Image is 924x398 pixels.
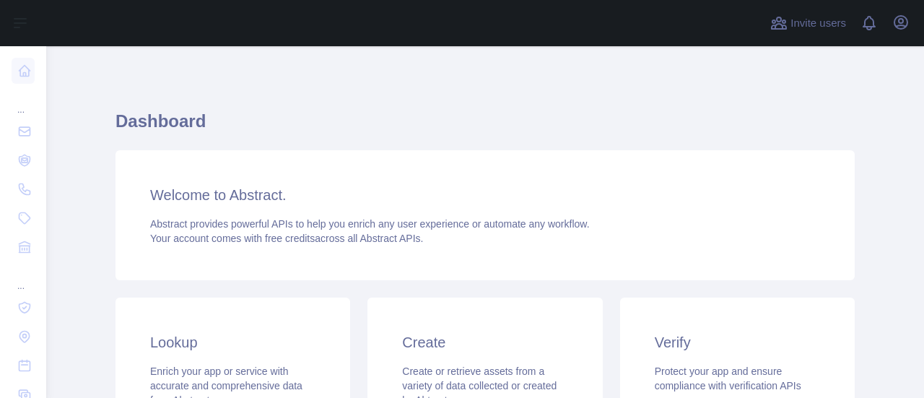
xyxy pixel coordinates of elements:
h3: Lookup [150,332,315,352]
span: free credits [265,233,315,244]
div: ... [12,87,35,116]
h3: Verify [655,332,820,352]
button: Invite users [767,12,849,35]
h1: Dashboard [115,110,855,144]
span: Protect your app and ensure compliance with verification APIs [655,365,801,391]
h3: Welcome to Abstract. [150,185,820,205]
span: Abstract provides powerful APIs to help you enrich any user experience or automate any workflow. [150,218,590,230]
span: Your account comes with across all Abstract APIs. [150,233,423,244]
div: ... [12,263,35,292]
h3: Create [402,332,567,352]
span: Invite users [790,15,846,32]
